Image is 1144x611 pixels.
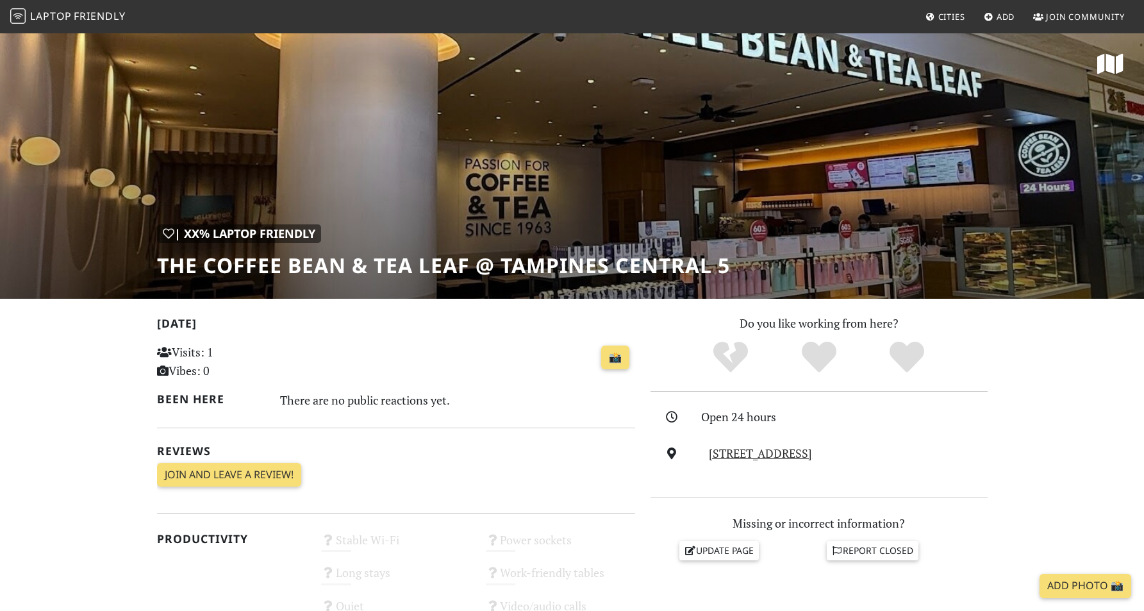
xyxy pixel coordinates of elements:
[478,530,643,562] div: Power sockets
[651,314,988,333] p: Do you like working from here?
[1028,5,1130,28] a: Join Community
[651,514,988,533] p: Missing or incorrect information?
[313,530,478,562] div: Stable Wi-Fi
[979,5,1020,28] a: Add
[157,343,306,380] p: Visits: 1 Vibes: 0
[827,541,919,560] a: Report closed
[157,463,301,487] a: Join and leave a review!
[997,11,1015,22] span: Add
[30,9,72,23] span: Laptop
[478,562,643,595] div: Work-friendly tables
[686,340,775,375] div: No
[74,9,125,23] span: Friendly
[701,408,995,426] div: Open 24 hours
[938,11,965,22] span: Cities
[679,541,759,560] a: Update page
[10,8,26,24] img: LaptopFriendly
[157,392,265,406] h2: Been here
[1040,574,1131,598] a: Add Photo 📸
[157,532,306,546] h2: Productivity
[157,253,730,278] h1: The Coffee Bean & Tea Leaf @ Tampines Central 5
[709,446,812,461] a: [STREET_ADDRESS]
[775,340,863,375] div: Yes
[10,6,126,28] a: LaptopFriendly LaptopFriendly
[157,317,635,335] h2: [DATE]
[601,346,629,370] a: 📸
[863,340,951,375] div: Definitely!
[280,390,635,410] div: There are no public reactions yet.
[1046,11,1125,22] span: Join Community
[157,444,635,458] h2: Reviews
[920,5,970,28] a: Cities
[313,562,478,595] div: Long stays
[157,224,321,243] div: | XX% Laptop Friendly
